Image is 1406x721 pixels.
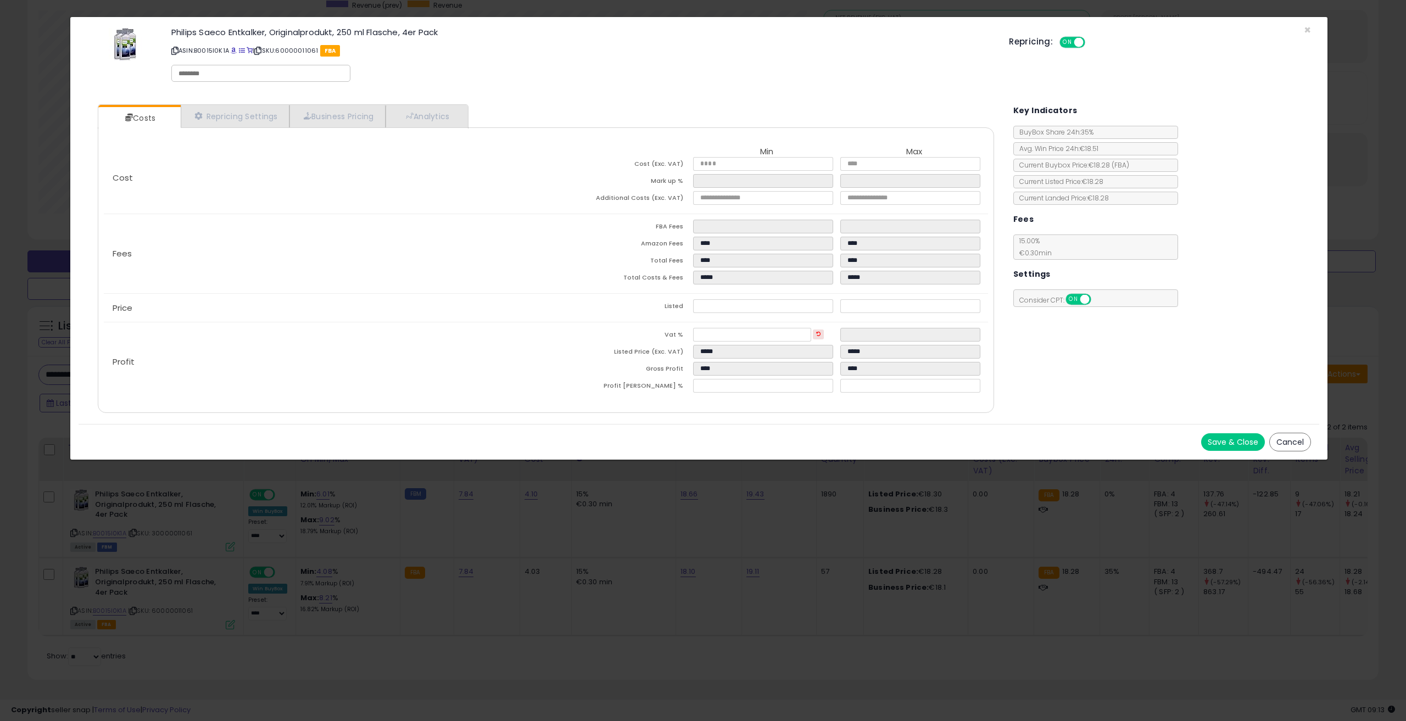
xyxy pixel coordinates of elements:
[171,28,992,36] h3: Philips Saeco Entkalker, Originalprodukt, 250 ml Flasche, 4er Pack
[546,345,693,362] td: Listed Price (Exc. VAT)
[840,147,987,157] th: Max
[1014,295,1106,305] span: Consider CPT:
[104,357,546,366] p: Profit
[320,45,341,57] span: FBA
[1089,295,1107,304] span: OFF
[1014,193,1109,203] span: Current Landed Price: €18.28
[1014,177,1103,186] span: Current Listed Price: €18.28
[239,46,245,55] a: All offer listings
[231,46,237,55] a: BuyBox page
[386,105,467,127] a: Analytics
[181,105,289,127] a: Repricing Settings
[1014,160,1129,170] span: Current Buybox Price:
[104,249,546,258] p: Fees
[104,304,546,312] p: Price
[247,46,253,55] a: Your listing only
[546,220,693,237] td: FBA Fees
[1067,295,1080,304] span: ON
[1269,433,1311,451] button: Cancel
[693,147,840,157] th: Min
[1014,236,1052,258] span: 15.00 %
[104,174,546,182] p: Cost
[171,42,992,59] p: ASIN: B0015I0K1A | SKU: 60000011061
[1013,104,1078,118] h5: Key Indicators
[546,237,693,254] td: Amazon Fees
[1061,38,1074,47] span: ON
[546,379,693,396] td: Profit [PERSON_NAME] %
[1014,127,1093,137] span: BuyBox Share 24h: 35%
[1014,144,1098,153] span: Avg. Win Price 24h: €18.51
[1112,160,1129,170] span: ( FBA )
[289,105,386,127] a: Business Pricing
[546,299,693,316] td: Listed
[1013,267,1051,281] h5: Settings
[546,157,693,174] td: Cost (Exc. VAT)
[546,328,693,345] td: Vat %
[546,362,693,379] td: Gross Profit
[546,271,693,288] td: Total Costs & Fees
[109,28,142,61] img: 419fOC0BDLL._SL60_.jpg
[546,191,693,208] td: Additional Costs (Exc. VAT)
[1089,160,1129,170] span: €18.28
[546,174,693,191] td: Mark up %
[1013,213,1034,226] h5: Fees
[1304,22,1311,38] span: ×
[1084,38,1101,47] span: OFF
[1201,433,1265,451] button: Save & Close
[546,254,693,271] td: Total Fees
[98,107,180,129] a: Costs
[1009,37,1053,46] h5: Repricing:
[1014,248,1052,258] span: €0.30 min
